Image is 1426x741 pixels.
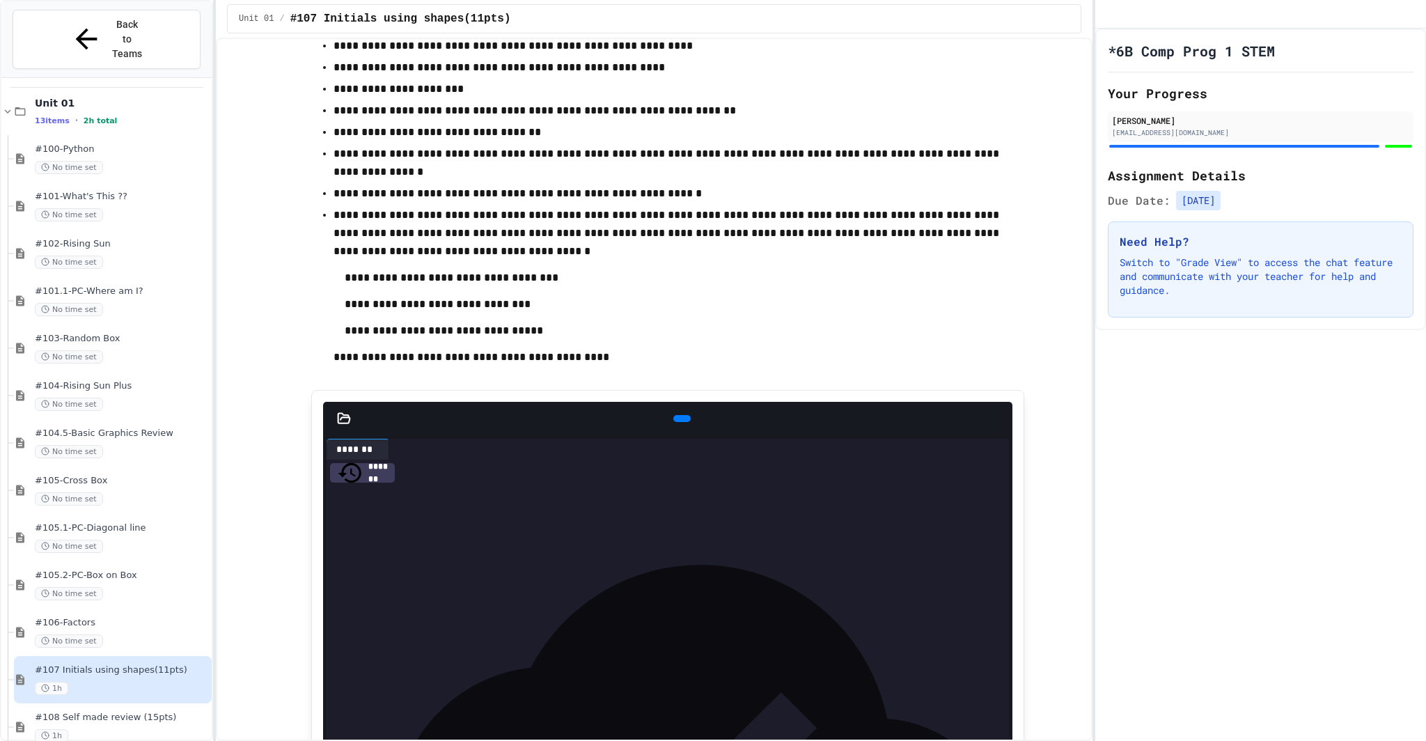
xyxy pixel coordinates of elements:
p: Switch to "Grade View" to access the chat feature and communicate with your teacher for help and ... [1120,256,1402,297]
span: [DATE] [1176,191,1221,210]
span: No time set [35,492,103,506]
span: #105.1-PC-Diagonal line [35,522,209,534]
span: #107 Initials using shapes(11pts) [35,664,209,676]
span: No time set [35,161,103,174]
h2: Your Progress [1108,84,1413,103]
span: No time set [35,445,103,458]
span: #104.5-Basic Graphics Review [35,428,209,439]
span: #108 Self made review (15pts) [35,712,209,724]
span: No time set [35,398,103,411]
button: Back to Teams [13,10,201,69]
span: #100-Python [35,143,209,155]
div: [PERSON_NAME] [1112,114,1409,127]
span: Back to Teams [111,17,143,61]
span: Unit 01 [35,97,209,109]
span: #107 Initials using shapes(11pts) [290,10,511,27]
span: No time set [35,350,103,364]
span: Unit 01 [239,13,274,24]
span: No time set [35,587,103,600]
span: #102-Rising Sun [35,238,209,250]
span: No time set [35,634,103,648]
h1: *6B Comp Prog 1 STEM [1108,41,1275,61]
span: 13 items [35,116,70,125]
span: No time set [35,208,103,221]
div: [EMAIL_ADDRESS][DOMAIN_NAME] [1112,127,1409,138]
span: / [279,13,284,24]
span: #106-Factors [35,617,209,629]
span: No time set [35,256,103,269]
span: No time set [35,540,103,553]
span: #105-Cross Box [35,475,209,487]
h3: Need Help? [1120,233,1402,250]
span: 2h total [84,116,118,125]
span: #105.2-PC-Box on Box [35,570,209,582]
span: #104-Rising Sun Plus [35,380,209,392]
span: • [75,115,78,126]
h2: Assignment Details [1108,166,1413,185]
span: #103-Random Box [35,333,209,345]
span: #101-What's This ?? [35,191,209,203]
span: 1h [35,682,68,695]
span: Due Date: [1108,192,1170,209]
span: #101.1-PC-Where am I? [35,286,209,297]
span: No time set [35,303,103,316]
